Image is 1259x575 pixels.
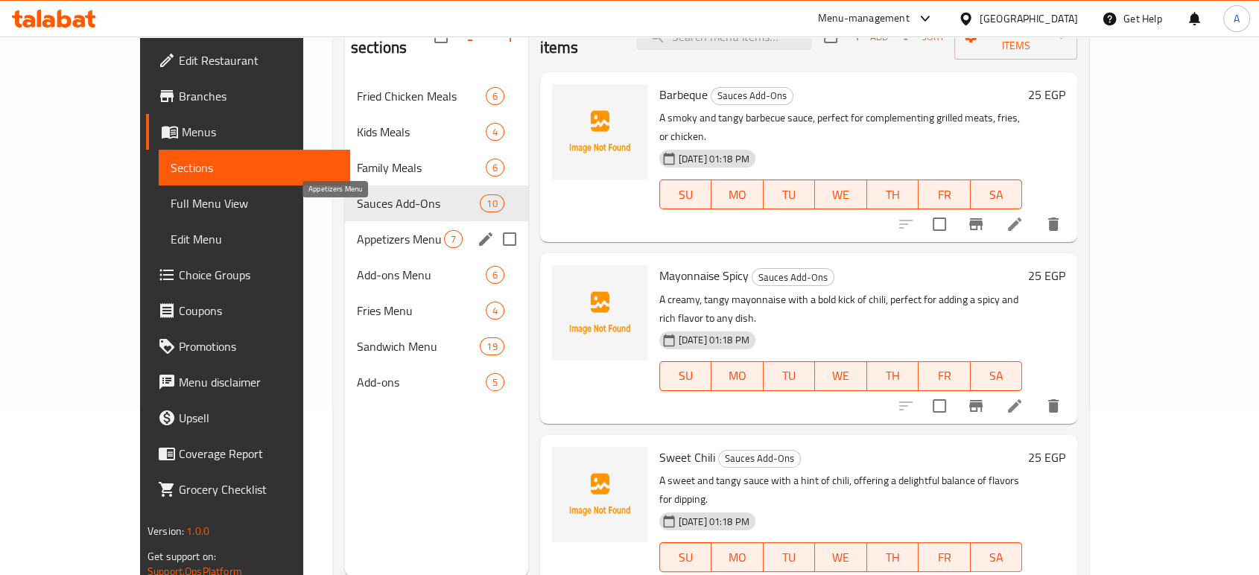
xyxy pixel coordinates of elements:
span: Upsell [179,409,338,427]
button: MO [711,361,764,391]
button: SU [659,542,711,572]
span: Sandwich Menu [357,337,480,355]
span: 4 [486,304,504,318]
a: Edit menu item [1006,397,1024,415]
span: Add-ons Menu [357,266,486,284]
button: SA [971,361,1023,391]
button: SA [971,542,1023,572]
div: items [486,87,504,105]
a: Coupons [146,293,350,328]
p: A creamy, tangy mayonnaise with a bold kick of chili, perfect for adding a spicy and rich flavor ... [659,290,1022,328]
span: FR [925,365,965,387]
a: Edit menu item [1006,215,1024,233]
button: MO [711,542,764,572]
img: Mayonnaise Spicy [552,265,647,360]
span: Edit Restaurant [179,51,338,69]
span: SU [666,184,705,206]
span: 6 [486,89,504,104]
span: MO [717,547,758,568]
button: SU [659,180,711,209]
button: WE [815,361,867,391]
span: 7 [445,232,462,247]
span: 6 [486,268,504,282]
a: Choice Groups [146,257,350,293]
div: items [480,337,504,355]
div: Fried Chicken Meals6 [345,78,528,114]
button: TU [764,180,816,209]
span: [DATE] 01:18 PM [673,333,755,347]
button: FR [919,542,971,572]
button: SU [659,361,711,391]
div: Sauces Add-Ons [711,87,793,105]
span: SA [977,365,1017,387]
span: Add-ons [357,373,486,391]
span: 1.0.0 [186,521,209,541]
a: Full Menu View [159,185,350,221]
a: Menus [146,114,350,150]
div: [GEOGRAPHIC_DATA] [980,10,1078,27]
span: FR [925,184,965,206]
span: Sections [171,159,338,177]
h2: Menu items [540,14,618,59]
span: Coupons [179,302,338,320]
div: Sauces Add-Ons [752,268,834,286]
span: TH [873,365,913,387]
button: TH [867,542,919,572]
span: TU [770,547,810,568]
span: [DATE] 01:18 PM [673,152,755,166]
h6: 25 EGP [1028,84,1065,105]
span: Menu disclaimer [179,373,338,391]
span: WE [821,365,861,387]
span: TU [770,365,810,387]
div: Family Meals6 [345,150,528,185]
span: SA [977,184,1017,206]
button: TH [867,180,919,209]
span: 19 [481,340,503,354]
a: Sections [159,150,350,185]
span: Coverage Report [179,445,338,463]
div: Sandwich Menu19 [345,328,528,364]
a: Grocery Checklist [146,471,350,507]
button: MO [711,180,764,209]
span: Kids Meals [357,123,486,141]
span: Promotions [179,337,338,355]
h2: Menu sections [351,14,434,59]
span: WE [821,547,861,568]
span: 5 [486,375,504,390]
a: Menu disclaimer [146,364,350,400]
button: FR [919,180,971,209]
span: A [1234,10,1240,27]
div: Add-ons5 [345,364,528,400]
span: 6 [486,161,504,175]
p: A smoky and tangy barbecue sauce, perfect for complementing grilled meats, fries, or chicken. [659,109,1022,146]
div: items [486,266,504,284]
span: SU [666,547,705,568]
span: Menus [182,123,338,141]
img: Sweet Chili [552,447,647,542]
a: Promotions [146,328,350,364]
button: edit [475,228,497,250]
span: Version: [148,521,184,541]
span: Fries Menu [357,302,486,320]
button: WE [815,542,867,572]
span: Full Menu View [171,194,338,212]
span: TH [873,184,913,206]
span: SA [977,547,1017,568]
span: FR [925,547,965,568]
div: items [486,373,504,391]
button: SA [971,180,1023,209]
span: Select to update [924,390,955,422]
span: Barbeque [659,83,708,106]
button: FR [919,361,971,391]
div: Family Meals [357,159,486,177]
span: WE [821,184,861,206]
a: Edit Menu [159,221,350,257]
div: Kids Meals4 [345,114,528,150]
span: Grocery Checklist [179,480,338,498]
button: Branch-specific-item [958,388,994,424]
div: Sauces Add-Ons [718,450,801,468]
div: Fries Menu4 [345,293,528,328]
